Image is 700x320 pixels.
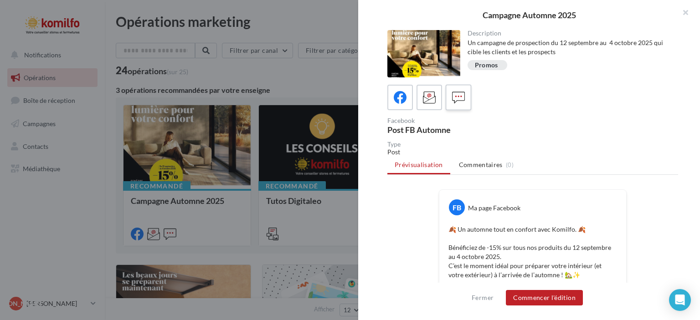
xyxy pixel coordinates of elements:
[449,199,465,215] div: FB
[387,117,529,124] div: Facebook
[468,38,671,56] div: Un campagne de prospection du 12 septembre au 4 octobre 2025 qui cible les clients et les prospects
[506,161,514,168] span: (0)
[669,289,691,311] div: Open Intercom Messenger
[387,147,678,157] div: Post
[468,292,497,303] button: Fermer
[387,126,529,134] div: Post FB Automne
[459,160,503,169] span: Commentaires
[468,203,520,213] div: Ma page Facebook
[506,290,583,305] button: Commencer l'édition
[373,11,685,19] div: Campagne Automne 2025
[468,30,671,36] div: Description
[387,141,678,147] div: Type
[475,62,498,69] div: Promos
